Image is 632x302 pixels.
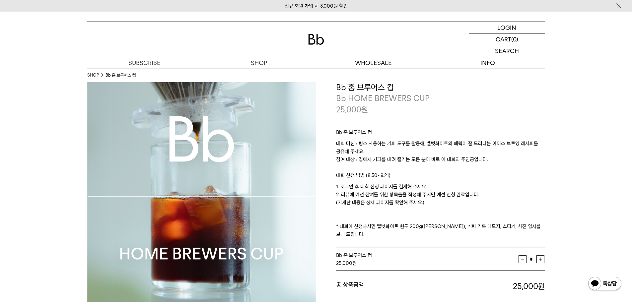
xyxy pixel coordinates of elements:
[336,104,368,115] p: 25,000
[336,252,372,258] span: Bb 홈 브루어스 컵
[202,57,316,69] a: SHOP
[308,34,324,45] img: 로고
[87,72,99,79] a: SHOP
[469,33,545,45] a: CART (0)
[588,276,622,292] img: 카카오톡 채널 1:1 채팅 버튼
[336,128,545,140] p: Bb 홈 브루어스 컵
[336,93,545,104] p: Bb HOME BREWERS CUP
[431,57,545,69] p: INFO
[336,260,352,266] strong: 25,000
[538,281,545,291] b: 원
[519,255,527,263] button: 감소
[536,255,544,263] button: 증가
[361,105,368,114] span: 원
[513,281,545,291] strong: 25,000
[495,45,519,57] p: SEARCH
[336,82,545,93] h3: Bb 홈 브루어스 컵
[497,22,516,33] p: LOGIN
[336,259,519,267] div: 원
[336,171,545,183] p: 대회 신청 방법 (8.30~9.21)
[336,140,545,171] p: 대회 미션 : 평소 사용하는 커피 도구를 활용해, 벨벳화이트의 매력이 잘 드러나는 아이스 브루잉 레시피를 공유해 주세요. 참여 대상 : 집에서 커피를 내려 즐기는 모든 분이 ...
[316,57,431,69] p: WHOLESALE
[469,22,545,33] a: LOGIN
[496,33,511,45] p: CART
[105,72,136,79] li: Bb 홈 브루어스 컵
[336,281,441,292] dt: 총 상품금액
[511,33,518,45] p: (0)
[87,57,202,69] a: SUBSCRIBE
[336,183,545,238] p: 1. 로그인 후 대회 신청 페이지를 결제해 주세요. 2. 리뷰에 예선 참여를 위한 항목들을 작성해 주시면 예선 신청 완료입니다. (자세한 내용은 상세 페이지를 확인해 주세요....
[285,3,348,9] a: 신규 회원 가입 시 3,000원 할인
